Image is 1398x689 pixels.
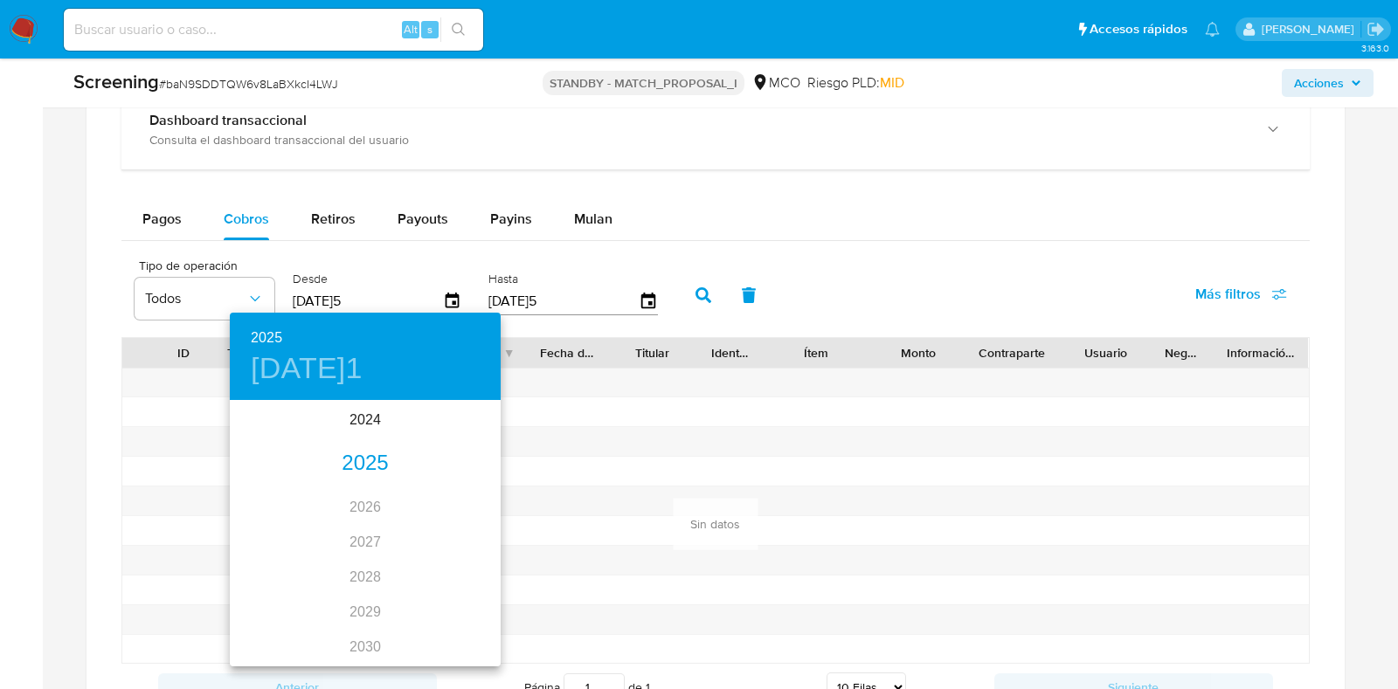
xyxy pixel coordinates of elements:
div: 2025 [230,446,501,481]
button: [DATE]1 [251,350,363,387]
button: 2025 [251,326,282,350]
div: 2024 [230,403,501,438]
